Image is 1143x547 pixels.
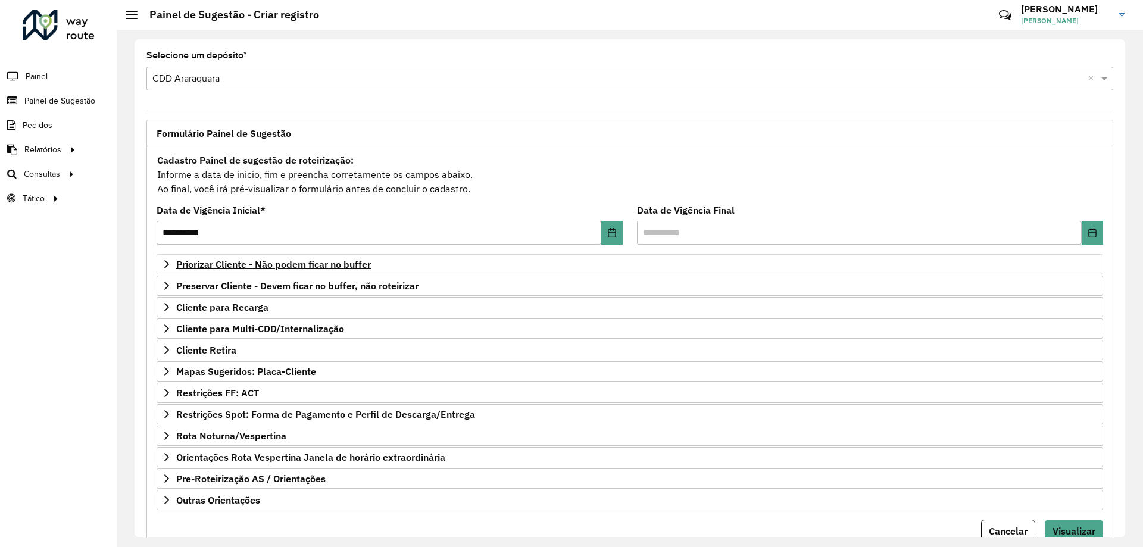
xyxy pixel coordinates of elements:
[981,520,1035,542] button: Cancelar
[157,297,1103,317] a: Cliente para Recarga
[1021,15,1110,26] span: [PERSON_NAME]
[23,192,45,205] span: Tático
[1045,520,1103,542] button: Visualizar
[157,404,1103,424] a: Restrições Spot: Forma de Pagamento e Perfil de Descarga/Entrega
[157,447,1103,467] a: Orientações Rota Vespertina Janela de horário extraordinária
[157,152,1103,196] div: Informe a data de inicio, fim e preencha corretamente os campos abaixo. Ao final, você irá pré-vi...
[992,2,1018,28] a: Contato Rápido
[26,70,48,83] span: Painel
[176,367,316,376] span: Mapas Sugeridos: Placa-Cliente
[176,410,475,419] span: Restrições Spot: Forma de Pagamento e Perfil de Descarga/Entrega
[157,154,354,166] strong: Cadastro Painel de sugestão de roteirização:
[176,281,419,290] span: Preservar Cliente - Devem ficar no buffer, não roteirizar
[176,431,286,440] span: Rota Noturna/Vespertina
[601,221,623,245] button: Choose Date
[157,203,266,217] label: Data de Vigência Inicial
[23,119,52,132] span: Pedidos
[24,168,60,180] span: Consultas
[138,8,319,21] h2: Painel de Sugestão - Criar registro
[176,388,259,398] span: Restrições FF: ACT
[1082,221,1103,245] button: Choose Date
[176,302,268,312] span: Cliente para Recarga
[176,345,236,355] span: Cliente Retira
[157,383,1103,403] a: Restrições FF: ACT
[176,324,344,333] span: Cliente para Multi-CDD/Internalização
[176,474,326,483] span: Pre-Roteirização AS / Orientações
[157,361,1103,382] a: Mapas Sugeridos: Placa-Cliente
[157,340,1103,360] a: Cliente Retira
[1021,4,1110,15] h3: [PERSON_NAME]
[24,143,61,156] span: Relatórios
[176,452,445,462] span: Orientações Rota Vespertina Janela de horário extraordinária
[157,129,291,138] span: Formulário Painel de Sugestão
[157,276,1103,296] a: Preservar Cliente - Devem ficar no buffer, não roteirizar
[157,254,1103,274] a: Priorizar Cliente - Não podem ficar no buffer
[157,468,1103,489] a: Pre-Roteirização AS / Orientações
[176,495,260,505] span: Outras Orientações
[989,525,1028,537] span: Cancelar
[157,426,1103,446] a: Rota Noturna/Vespertina
[637,203,735,217] label: Data de Vigência Final
[176,260,371,269] span: Priorizar Cliente - Não podem ficar no buffer
[157,490,1103,510] a: Outras Orientações
[157,318,1103,339] a: Cliente para Multi-CDD/Internalização
[24,95,95,107] span: Painel de Sugestão
[1053,525,1095,537] span: Visualizar
[1088,71,1098,86] span: Clear all
[146,48,247,62] label: Selecione um depósito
